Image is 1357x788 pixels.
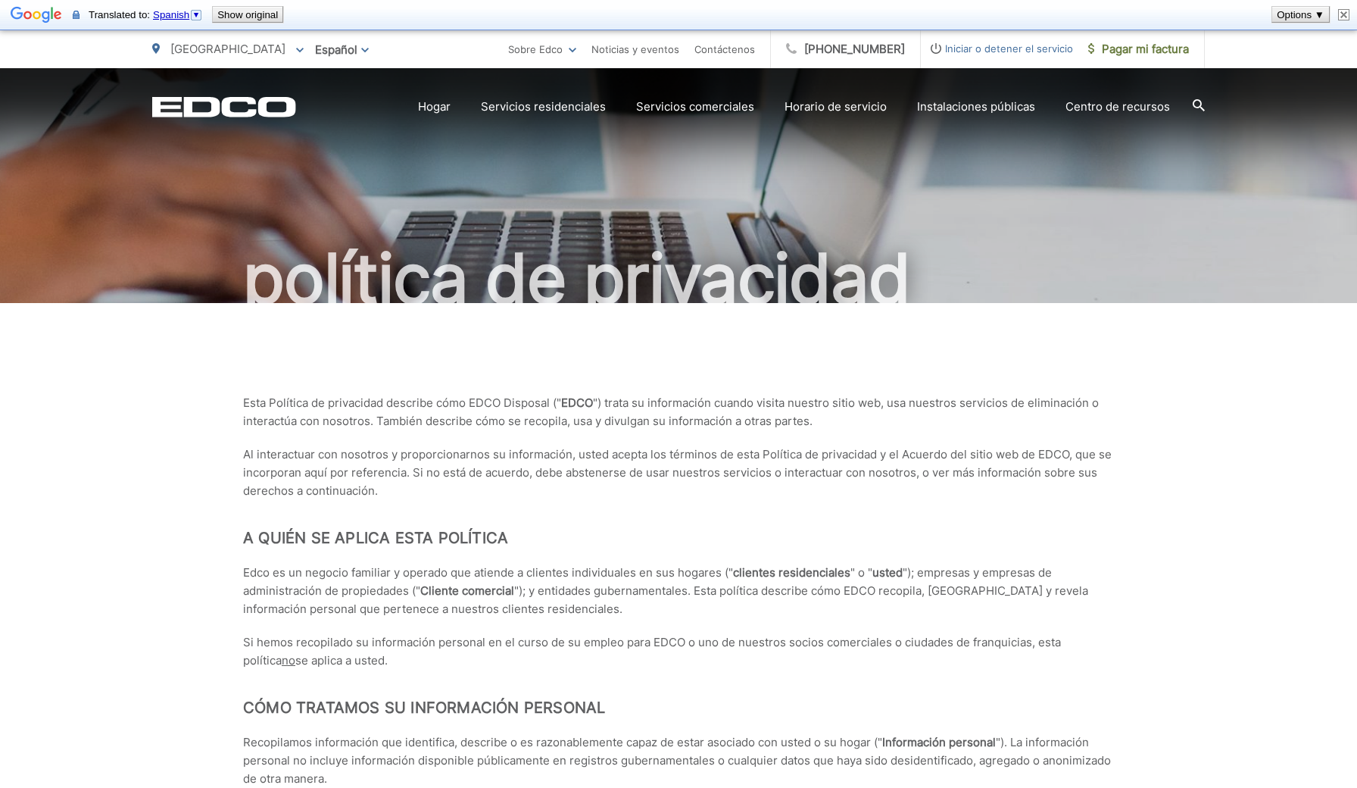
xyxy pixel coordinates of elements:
a: [PHONE_NUMBER] [771,30,921,68]
a: Spanish [153,9,203,20]
font: "); y entidades gubernamentales. Esta política describe cómo EDCO recopila, [GEOGRAPHIC_DATA] y r... [243,583,1088,616]
font: Servicios residenciales [481,99,606,114]
font: Recopilamos información que identifica, describe o es razonablemente capaz de estar asociado con ... [243,735,882,749]
a: Logotipo EDCD. Regrese a la página de inicio. [152,96,296,117]
font: Cómo tratamos su información personal [243,699,605,717]
a: Servicios comerciales [636,98,754,116]
font: Información personal [882,735,996,749]
a: Sobre Edco [508,40,576,58]
font: Español [315,42,357,57]
a: Contáctenos [694,40,755,58]
font: no [282,653,295,668]
a: Hogar [418,98,451,116]
span: Español [304,36,380,63]
button: Options ▼ [1272,7,1329,22]
a: Pagar mi factura [1073,30,1205,68]
font: Al interactuar con nosotros y proporcionarnos su información, usted acepta los términos de esta P... [243,447,1112,498]
button: Show original [213,7,282,22]
span: Translated to: [89,9,206,20]
font: Pagar mi factura [1102,42,1189,56]
span: Spanish [153,9,189,20]
font: ") trata su información cuando visita nuestro sitio web, usa nuestros servicios de eliminación o ... [243,396,1099,428]
font: A quién se aplica esta política [243,529,508,547]
img: The content of this secure page will be sent to Google for translation using a secure connection. [73,9,80,20]
font: Cliente comercial [420,583,514,598]
font: Si hemos recopilado su información personal en el curso de su empleo para EDCO o uno de nuestros ... [243,635,1061,668]
font: Noticias y eventos [591,43,679,55]
img: Google Translate [11,5,62,27]
a: Horario de servicio [785,98,887,116]
a: Instalaciones públicas [917,98,1035,116]
font: Servicios comerciales [636,99,754,114]
font: Instalaciones públicas [917,99,1035,114]
font: Horario de servicio [785,99,887,114]
font: política de privacidad [243,237,910,320]
font: Sobre Edco [508,43,563,55]
font: Edco es un negocio familiar y operado que atiende a clientes individuales en sus hogares (" [243,565,733,580]
a: Noticias y eventos [591,40,679,58]
font: Esta Política de privacidad describe cómo EDCO Disposal (" [243,396,561,410]
font: usted [872,565,903,580]
font: EDCO [561,396,593,410]
font: [GEOGRAPHIC_DATA] [170,42,285,56]
img: Close [1338,9,1349,20]
font: "). La información personal no incluye información disponible públicamente en registros gubername... [243,735,1111,786]
font: se aplica a usted. [295,653,388,668]
a: Servicios residenciales [481,98,606,116]
font: Contáctenos [694,43,755,55]
font: " o " [850,565,872,580]
font: Centro de recursos [1065,99,1170,114]
a: Centro de recursos [1065,98,1170,116]
font: clientes residenciales [733,565,850,580]
font: Hogar [418,99,451,114]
